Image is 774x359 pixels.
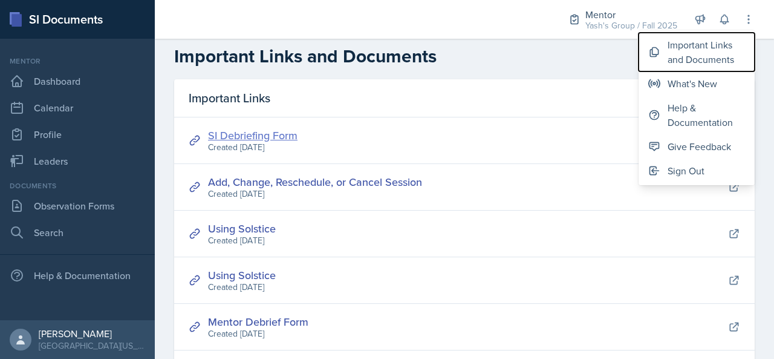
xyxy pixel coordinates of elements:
[668,38,745,67] div: Important Links and Documents
[39,328,145,340] div: [PERSON_NAME]
[5,96,150,120] a: Calendar
[5,220,150,245] a: Search
[668,100,745,130] div: Help & Documentation
[639,159,755,183] button: Sign Out
[208,268,276,283] a: Using Solstice
[208,314,308,329] a: Mentor Debrief Form
[5,263,150,288] div: Help & Documentation
[639,33,755,71] button: Important Links and Documents
[668,139,731,154] div: Give Feedback
[208,174,422,189] a: Add, Change, Reschedule, or Cancel Session
[5,194,150,218] a: Observation Forms
[39,340,145,352] div: [GEOGRAPHIC_DATA][US_STATE]
[639,96,755,134] button: Help & Documentation
[208,281,276,294] div: Created [DATE]
[5,56,150,67] div: Mentor
[208,128,298,143] a: SI Debriefing Form
[5,122,150,147] a: Profile
[585,7,677,22] div: Mentor
[189,89,270,107] span: Important Links
[208,188,422,200] div: Created [DATE]
[639,71,755,96] button: What's New
[5,69,150,93] a: Dashboard
[208,141,298,154] div: Created [DATE]
[208,221,276,236] a: Using Solstice
[208,328,308,340] div: Created [DATE]
[5,180,150,191] div: Documents
[5,149,150,173] a: Leaders
[668,76,717,91] div: What's New
[208,234,276,247] div: Created [DATE]
[639,134,755,159] button: Give Feedback
[668,163,704,178] div: Sign Out
[174,45,755,67] h2: Important Links and Documents
[585,19,677,32] div: Yash's Group / Fall 2025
